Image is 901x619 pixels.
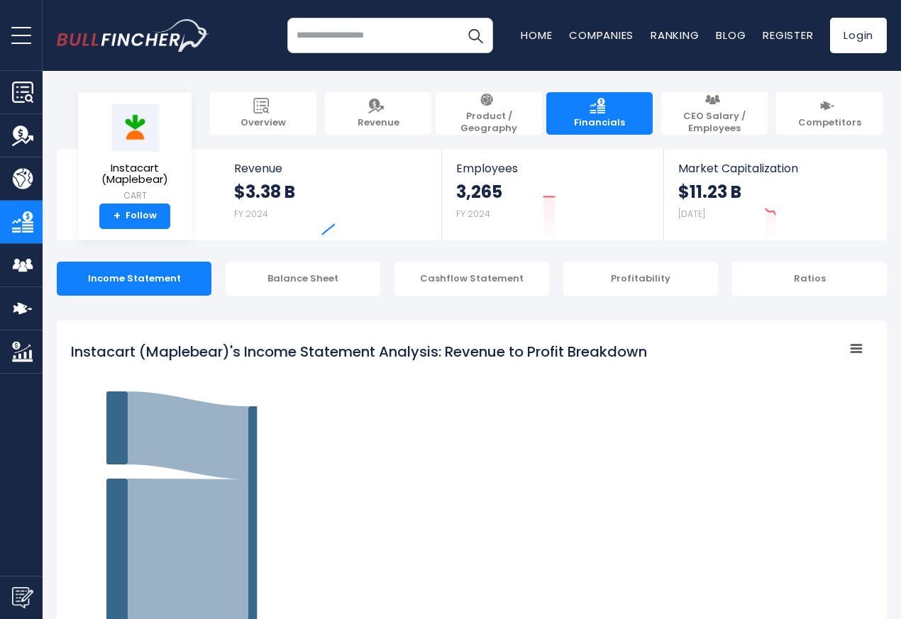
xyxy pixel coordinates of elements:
a: Companies [569,28,634,43]
a: +Follow [99,203,170,229]
a: Competitors [776,92,883,135]
button: Search [458,18,493,53]
span: Employees [456,162,648,175]
img: bullfincher logo [57,19,209,52]
span: Competitors [798,117,861,129]
a: Home [521,28,552,43]
span: Overview [241,117,286,129]
a: Instacart (Maplebear) CART [89,104,181,203]
strong: $11.23 B [678,181,741,203]
a: CEO Salary / Employees [661,92,768,135]
small: CART [89,189,180,202]
div: Ratios [732,262,887,296]
strong: + [114,210,121,223]
span: Product / Geography [443,111,535,135]
span: Revenue [358,117,399,129]
a: Register [763,28,813,43]
a: Revenue $3.38 B FY 2024 [220,149,442,240]
a: Employees 3,265 FY 2024 [442,149,663,240]
strong: 3,265 [456,181,502,203]
span: CEO Salary / Employees [668,111,761,135]
a: Go to homepage [57,19,209,52]
small: FY 2024 [456,208,490,220]
a: Market Capitalization $11.23 B [DATE] [664,149,885,240]
a: Ranking [651,28,699,43]
small: FY 2024 [234,208,268,220]
a: Login [830,18,887,53]
div: Balance Sheet [226,262,380,296]
tspan: Instacart (Maplebear)'s Income Statement Analysis: Revenue to Profit Breakdown [71,342,647,362]
span: Instacart (Maplebear) [89,162,180,186]
a: Product / Geography [436,92,542,135]
a: Blog [716,28,746,43]
span: Market Capitalization [678,162,871,175]
span: Revenue [234,162,428,175]
div: Cashflow Statement [394,262,549,296]
small: [DATE] [678,208,705,220]
span: Financials [574,117,625,129]
div: Income Statement [57,262,211,296]
strong: $3.38 B [234,181,295,203]
a: Revenue [325,92,431,135]
a: Financials [546,92,653,135]
a: Overview [210,92,316,135]
div: Profitability [563,262,718,296]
